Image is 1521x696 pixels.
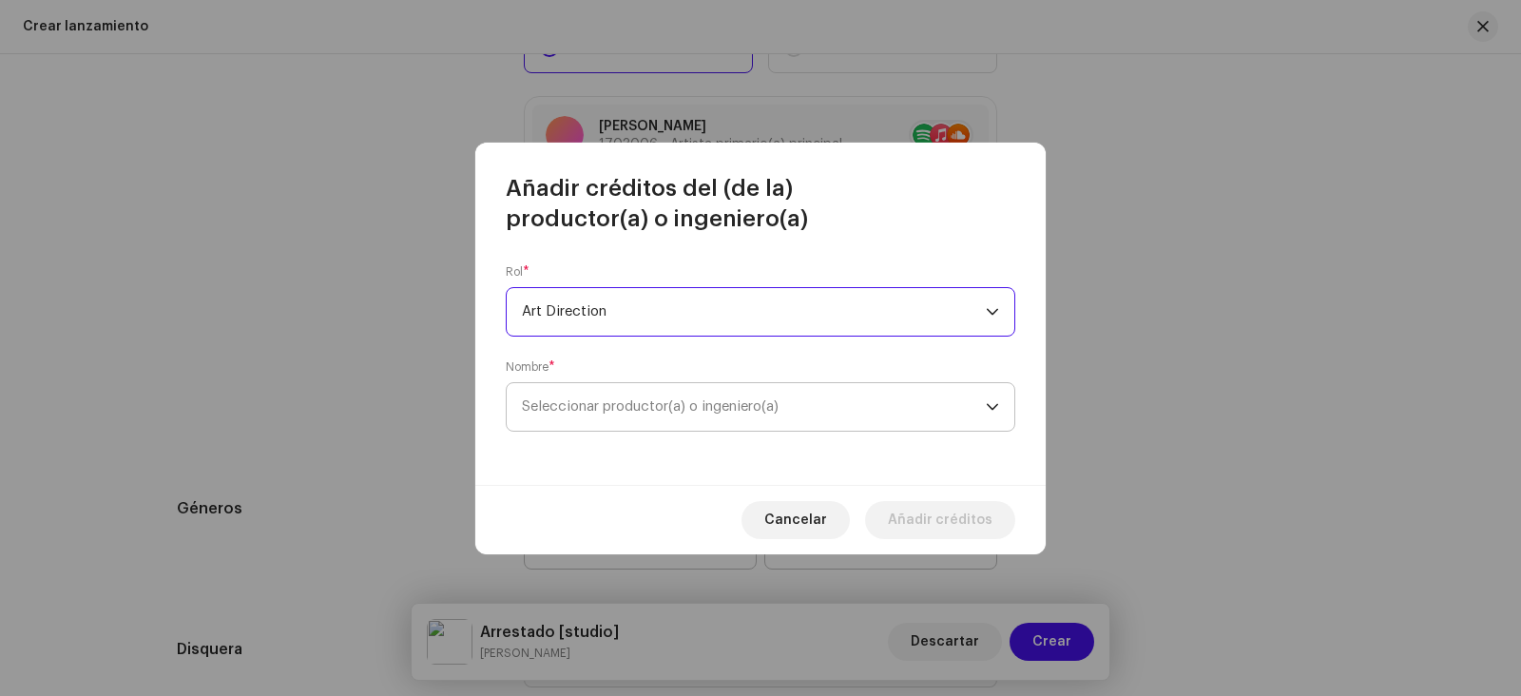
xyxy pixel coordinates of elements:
[888,501,992,539] span: Añadir créditos
[506,173,1015,234] span: Añadir créditos del (de la) productor(a) o ingeniero(a)
[741,501,850,539] button: Cancelar
[506,264,529,280] label: Rol
[865,501,1015,539] button: Añadir créditos
[986,383,999,431] div: dropdown trigger
[522,399,779,414] span: Seleccionar productor(a) o ingeniero(a)
[522,383,986,431] span: Seleccionar productor(a) o ingeniero(a)
[986,288,999,336] div: dropdown trigger
[764,501,827,539] span: Cancelar
[522,288,986,336] span: Art Direction
[506,359,555,375] label: Nombre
